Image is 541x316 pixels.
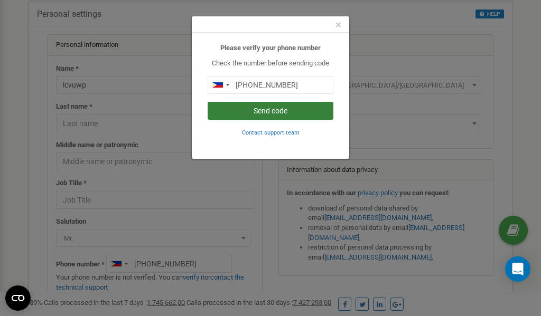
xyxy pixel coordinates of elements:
div: Telephone country code [208,76,232,93]
button: Open CMP widget [5,285,31,311]
span: × [335,18,341,31]
button: Send code [208,102,333,120]
input: 0905 123 4567 [208,76,333,94]
a: Contact support team [242,128,300,136]
b: Please verify your phone number [220,44,321,52]
p: Check the number before sending code [208,59,333,69]
div: Open Intercom Messenger [505,256,530,282]
small: Contact support team [242,129,300,136]
button: Close [335,20,341,31]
